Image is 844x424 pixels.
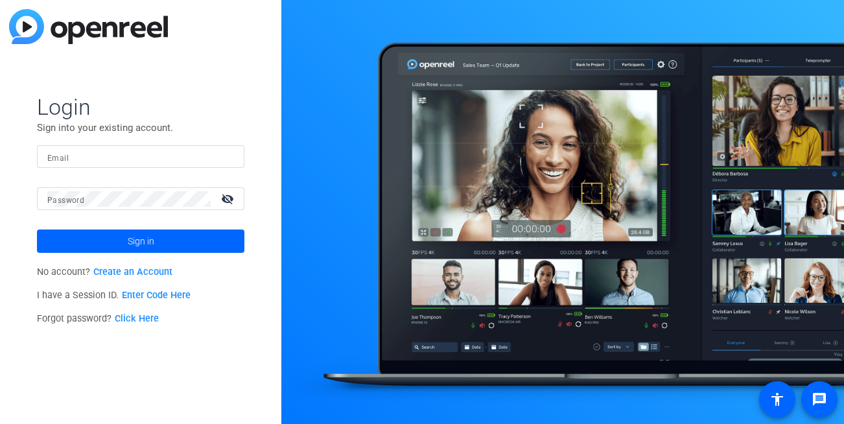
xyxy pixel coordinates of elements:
[47,149,234,165] input: Enter Email Address
[93,266,172,277] a: Create an Account
[37,93,244,121] span: Login
[9,9,168,44] img: blue-gradient.svg
[122,290,191,301] a: Enter Code Here
[213,189,244,208] mat-icon: visibility_off
[128,225,154,257] span: Sign in
[37,313,159,324] span: Forgot password?
[812,392,827,407] mat-icon: message
[37,121,244,135] p: Sign into your existing account.
[37,230,244,253] button: Sign in
[47,154,69,163] mat-label: Email
[37,290,191,301] span: I have a Session ID.
[115,313,159,324] a: Click Here
[47,196,84,205] mat-label: Password
[769,392,785,407] mat-icon: accessibility
[37,266,172,277] span: No account?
